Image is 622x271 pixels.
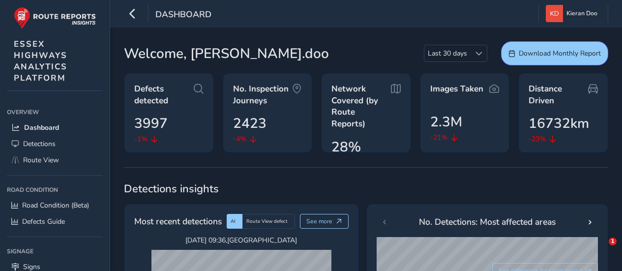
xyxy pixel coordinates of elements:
span: No. Detections: Most affected areas [419,215,556,228]
span: See more [306,217,332,225]
span: Kieran Doo [566,5,597,22]
span: Distance Driven [529,83,588,106]
span: AI [231,218,236,225]
button: Kieran Doo [546,5,601,22]
img: diamond-layout [546,5,563,22]
span: Defects Guide [22,217,65,226]
div: Route View defect [242,214,295,229]
span: 28% [331,137,361,157]
div: Road Condition [7,182,103,197]
span: Network Covered (by Route Reports) [331,83,391,130]
button: Download Monthly Report [501,41,608,65]
span: Most recent detections [134,215,222,228]
span: 2.3M [430,112,462,132]
span: Detections [23,139,56,149]
span: 2423 [233,113,267,134]
span: No. Inspection Journeys [233,83,293,106]
img: rr logo [14,7,96,29]
span: ESSEX HIGHWAYS ANALYTICS PLATFORM [14,38,67,84]
span: Road Condition (Beta) [22,201,89,210]
a: Detections [7,136,103,152]
span: 16732km [529,113,589,134]
span: Download Monthly Report [519,49,601,58]
span: Dashboard [24,123,59,132]
a: Defects Guide [7,213,103,230]
span: Images Taken [430,83,483,95]
div: AI [227,214,242,229]
iframe: Intercom live chat [589,238,612,261]
span: [DATE] 09:36 , [GEOGRAPHIC_DATA] [151,236,331,245]
a: Dashboard [7,120,103,136]
span: Detections insights [124,181,608,196]
span: -1% [134,134,148,144]
span: Welcome, [PERSON_NAME].doo [124,43,329,64]
span: -23% [529,134,546,144]
span: -21% [430,132,447,143]
span: Route View [23,155,59,165]
span: Defects detected [134,83,194,106]
div: Signage [7,244,103,259]
span: Last 30 days [424,45,471,61]
span: Route View defect [246,218,288,225]
a: Route View [7,152,103,168]
span: -4% [233,134,246,144]
span: 1 [609,238,617,245]
a: Road Condition (Beta) [7,197,103,213]
span: 3997 [134,113,168,134]
div: Overview [7,105,103,120]
button: See more [300,214,349,229]
span: Dashboard [155,8,211,22]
